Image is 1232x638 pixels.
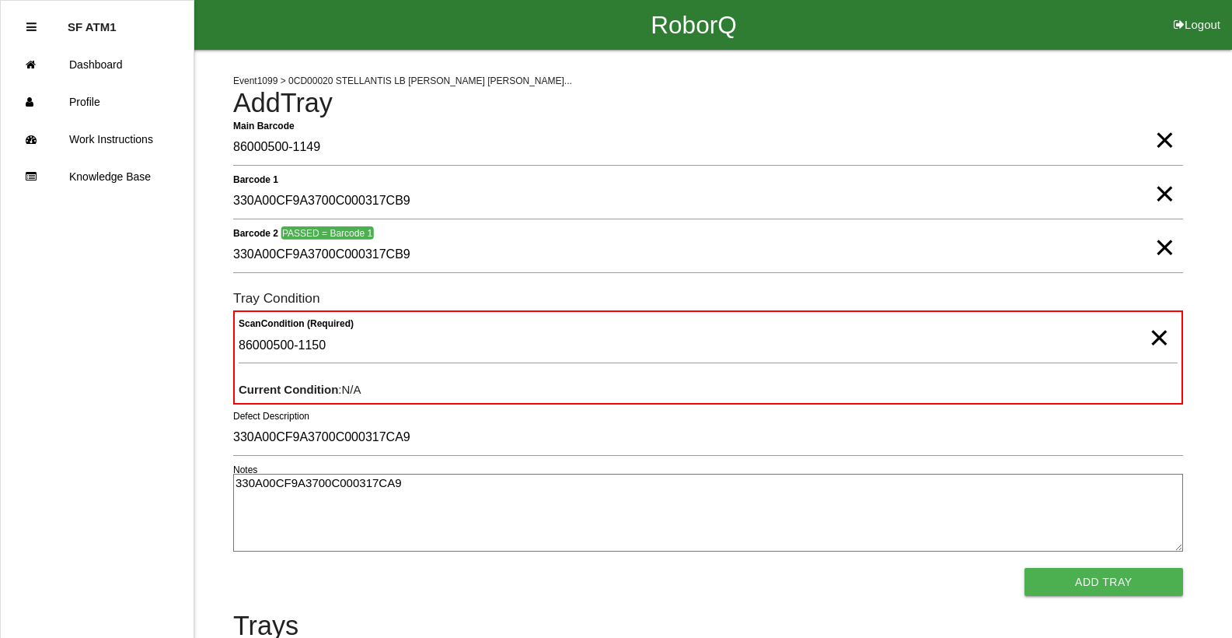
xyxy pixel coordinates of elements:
a: Knowledge Base [1,158,194,195]
span: : N/A [239,383,361,396]
b: Barcode 1 [233,174,278,184]
b: Scan Condition (Required) [239,318,354,329]
button: Add Tray [1024,568,1183,596]
span: Clear Input [1149,307,1169,338]
label: Defect Description [233,409,309,423]
input: Required [233,130,1183,166]
span: Clear Input [1154,216,1174,247]
span: PASSED = Barcode 1 [281,226,373,240]
b: Barcode 2 [233,227,278,238]
h4: Add Tray [233,89,1183,118]
a: Dashboard [1,46,194,83]
a: Profile [1,83,194,121]
span: Event 1099 > 0CD00020 STELLANTIS LB [PERSON_NAME] [PERSON_NAME]... [233,75,572,86]
label: Notes [233,463,257,477]
a: Work Instructions [1,121,194,158]
p: SF ATM1 [68,9,117,33]
b: Current Condition [239,383,338,396]
div: Close [26,9,37,46]
span: Clear Input [1154,109,1174,140]
b: Main Barcode [233,120,295,131]
span: Clear Input [1154,163,1174,194]
h6: Tray Condition [233,291,1183,306]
